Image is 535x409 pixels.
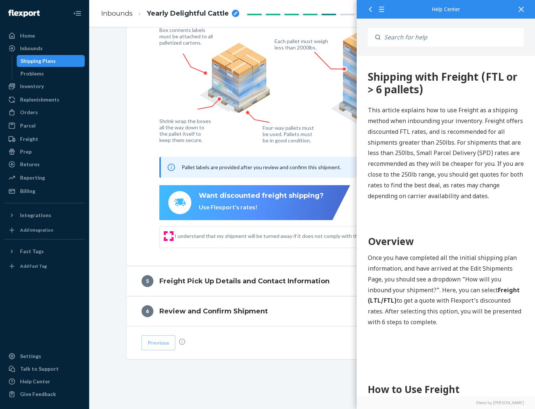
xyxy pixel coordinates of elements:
[4,363,85,375] a: Talk to Support
[20,57,56,65] div: Shipping Plans
[20,70,44,77] div: Problems
[11,49,167,145] p: This article explains how to use Freight as a shipping method when inbounding your inventory. Fre...
[20,32,35,39] div: Home
[4,42,85,54] a: Inbounds
[20,45,43,52] div: Inbounds
[159,306,268,316] h4: Review and Confirm Shipment
[199,191,324,201] div: Want discounted freight shipping?
[20,96,59,103] div: Replenishments
[159,118,213,143] figcaption: Shrink wrap the boxes all the way down to the pallet itself to keep them secure.
[20,109,38,116] div: Orders
[11,326,167,341] h1: How to Use Freight
[147,9,229,19] span: Yearly Delightful Cattle
[4,350,85,362] a: Settings
[4,224,85,236] a: Add Integration
[166,233,172,239] input: I understand that my shipment will be turned away if it does not comply with the above guidelines.
[20,365,59,373] div: Talk to Support
[275,38,330,51] figcaption: Each pallet must weigh less than 2000lbs.
[20,227,53,233] div: Add Integration
[175,232,459,240] span: I understand that my shipment will be turned away if it does not comply with the above guidelines.
[199,203,324,212] div: Use Flexport's rates!
[11,178,167,193] h1: Overview
[4,133,85,145] a: Freight
[20,148,32,155] div: Prep
[20,212,51,219] div: Integrations
[101,9,133,17] a: Inbounds
[20,161,40,168] div: Returns
[4,80,85,92] a: Inventory
[4,376,85,387] a: Help Center
[127,296,498,326] button: 6Review and Confirm Shipment
[20,352,41,360] div: Settings
[142,335,175,350] button: Previous
[17,55,85,67] a: Shipping Plans
[20,135,38,143] div: Freight
[4,172,85,184] a: Reporting
[11,197,167,272] p: Once you have completed all the initial shipping plan information, and have arrived at the Edit S...
[4,209,85,221] button: Integrations
[20,390,56,398] div: Give Feedback
[4,106,85,118] a: Orders
[20,378,50,385] div: Help Center
[20,174,45,181] div: Reporting
[20,187,35,195] div: Billing
[17,68,85,80] a: Problems
[4,245,85,257] button: Fast Tags
[263,125,314,144] figcaption: Four-way pallets must be used. Pallets must be in good condition.
[142,305,153,317] div: 6
[95,3,245,25] ol: breadcrumbs
[4,146,85,158] a: Prep
[70,6,85,21] button: Close Navigation
[11,15,167,40] div: 360 Shipping with Freight (FTL or > 6 pallets)
[4,30,85,42] a: Home
[20,83,44,90] div: Inventory
[368,7,524,12] div: Help Center
[159,27,215,46] figcaption: Box contents labels must be attached to all palletized cartons.
[182,164,341,170] span: Pallet labels are provided after you review and confirm this shipment.
[20,263,47,269] div: Add Fast Tag
[380,28,524,46] input: Search
[11,348,167,362] h2: Step 1: Boxes and Labels
[4,120,85,132] a: Parcel
[4,260,85,272] a: Add Fast Tag
[159,276,330,286] h4: Freight Pick Up Details and Contact Information
[20,248,44,255] div: Fast Tags
[4,158,85,170] a: Returns
[4,388,85,400] button: Give Feedback
[8,10,40,17] img: Flexport logo
[4,185,85,197] a: Billing
[4,94,85,106] a: Replenishments
[20,122,36,129] div: Parcel
[127,266,498,296] button: 5Freight Pick Up Details and Contact Information
[142,275,153,287] div: 5
[368,400,524,405] a: Elevio by [PERSON_NAME]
